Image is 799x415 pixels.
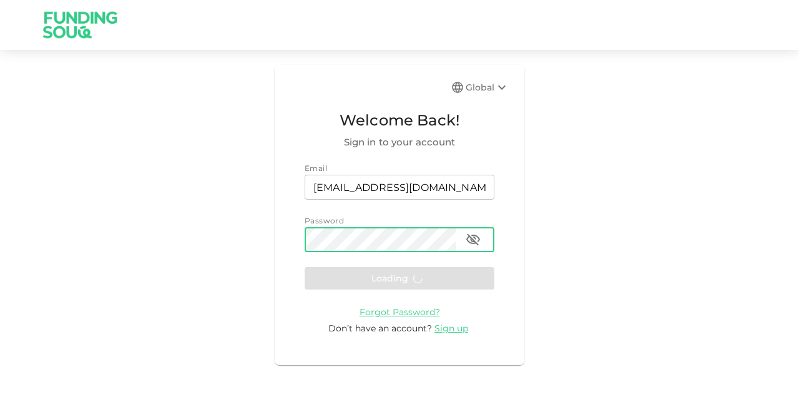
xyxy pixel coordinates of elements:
span: Email [305,164,327,173]
input: password [305,227,456,252]
span: Forgot Password? [360,306,440,318]
div: Global [466,80,509,95]
input: email [305,175,494,200]
span: Password [305,216,344,225]
a: Forgot Password? [360,306,440,318]
span: Don’t have an account? [328,323,432,334]
span: Sign up [434,323,468,334]
span: Sign in to your account [305,135,494,150]
span: Welcome Back! [305,109,494,132]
